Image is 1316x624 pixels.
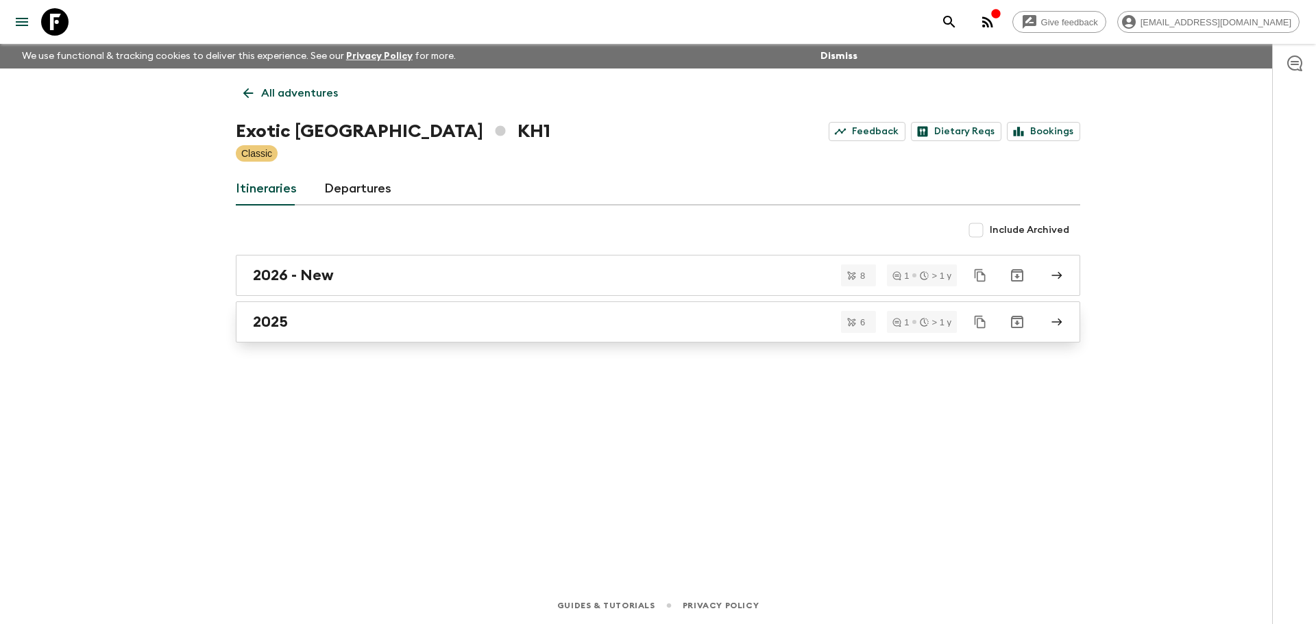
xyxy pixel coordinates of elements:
span: [EMAIL_ADDRESS][DOMAIN_NAME] [1133,17,1299,27]
a: Privacy Policy [683,598,759,613]
button: Duplicate [968,310,992,334]
div: > 1 y [920,318,951,327]
button: Dismiss [817,47,861,66]
span: Include Archived [990,223,1069,237]
div: 1 [892,271,909,280]
a: Bookings [1007,122,1080,141]
button: Archive [1003,262,1031,289]
a: Departures [324,173,391,205]
p: We use functional & tracking cookies to deliver this experience. See our for more. [16,44,461,68]
a: Guides & Tutorials [557,598,655,613]
span: 8 [852,271,873,280]
button: Archive [1003,308,1031,336]
button: menu [8,8,36,36]
a: Feedback [829,122,905,141]
a: Privacy Policy [346,51,413,61]
a: All adventures [236,79,345,107]
a: 2026 - New [236,255,1080,296]
p: All adventures [261,85,338,101]
div: 1 [892,318,909,327]
button: Duplicate [968,263,992,288]
div: [EMAIL_ADDRESS][DOMAIN_NAME] [1117,11,1300,33]
button: search adventures [936,8,963,36]
a: 2025 [236,301,1080,342]
h2: 2025 [253,313,288,331]
p: Classic [241,147,272,160]
h2: 2026 - New [253,266,334,284]
h1: Exotic [GEOGRAPHIC_DATA] KH1 [236,118,550,145]
a: Dietary Reqs [911,122,1001,141]
span: Give feedback [1034,17,1106,27]
a: Give feedback [1012,11,1106,33]
span: 6 [852,318,873,327]
a: Itineraries [236,173,297,205]
div: > 1 y [920,271,951,280]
